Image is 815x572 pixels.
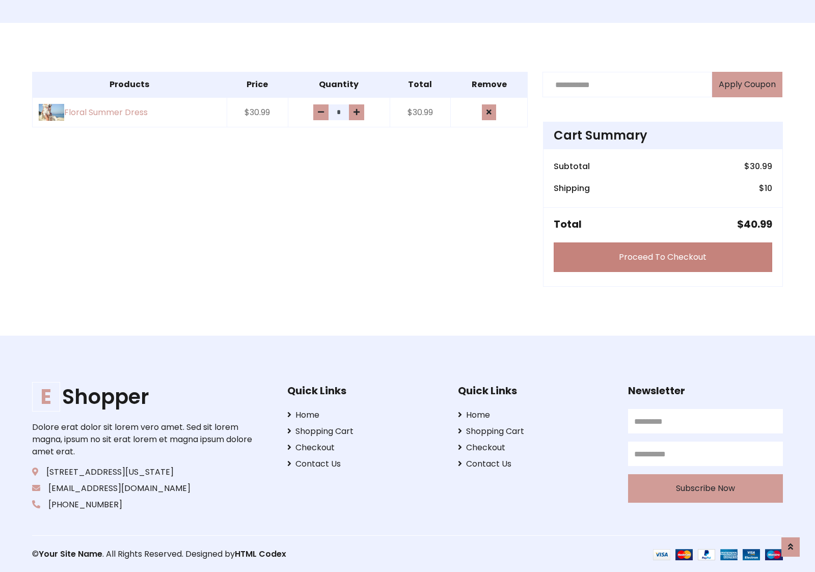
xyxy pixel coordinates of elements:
h6: Shipping [554,183,590,193]
a: Checkout [287,442,442,454]
span: 10 [765,182,772,194]
h4: Cart Summary [554,128,772,143]
p: Dolore erat dolor sit lorem vero amet. Sed sit lorem magna, ipsum no sit erat lorem et magna ipsu... [32,421,255,458]
span: 40.99 [744,217,772,231]
a: Shopping Cart [287,425,442,438]
a: Checkout [458,442,613,454]
h6: $ [759,183,772,193]
th: Remove [451,72,527,98]
a: Home [458,409,613,421]
th: Products [33,72,227,98]
a: Your Site Name [39,548,102,560]
a: Contact Us [287,458,442,470]
button: Apply Coupon [712,72,782,97]
td: $30.99 [227,97,288,127]
span: E [32,382,60,412]
th: Quantity [288,72,390,98]
th: Price [227,72,288,98]
h5: Newsletter [628,385,783,397]
span: 30.99 [750,160,772,172]
a: Shopping Cart [458,425,613,438]
a: Home [287,409,442,421]
button: Subscribe Now [628,474,783,503]
a: Proceed To Checkout [554,242,772,272]
h6: $ [744,161,772,171]
h5: $ [737,218,772,230]
a: HTML Codex [235,548,286,560]
td: $30.99 [390,97,451,127]
h5: Quick Links [287,385,442,397]
p: © . All Rights Reserved. Designed by [32,548,407,560]
h1: Shopper [32,385,255,409]
p: [EMAIL_ADDRESS][DOMAIN_NAME] [32,482,255,495]
p: [STREET_ADDRESS][US_STATE] [32,466,255,478]
h5: Total [554,218,582,230]
a: EShopper [32,385,255,409]
a: Floral Summer Dress [39,104,221,121]
a: Contact Us [458,458,613,470]
p: [PHONE_NUMBER] [32,499,255,511]
th: Total [390,72,451,98]
h5: Quick Links [458,385,613,397]
h6: Subtotal [554,161,590,171]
